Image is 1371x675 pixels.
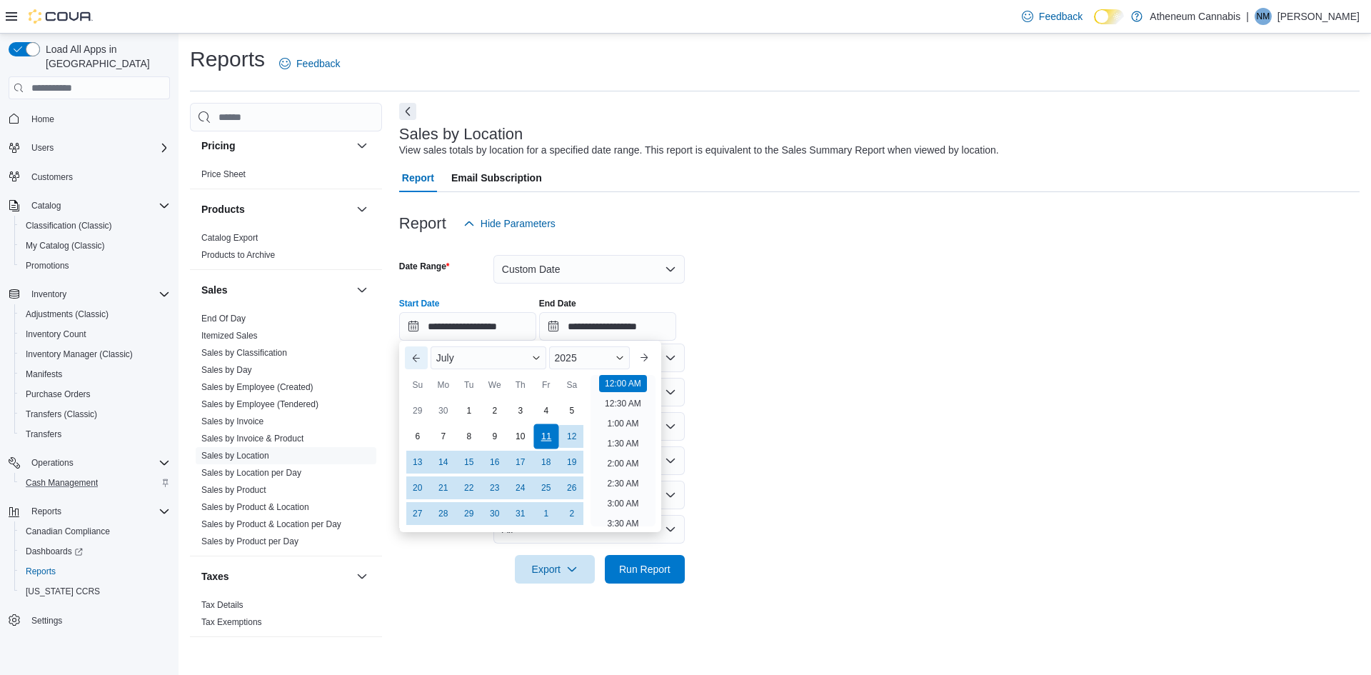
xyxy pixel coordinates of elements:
[201,451,269,461] a: Sales by Location
[26,329,86,340] span: Inventory Count
[201,536,298,547] span: Sales by Product per Day
[201,617,262,627] a: Tax Exemptions
[14,384,176,404] button: Purchase Orders
[201,519,341,529] a: Sales by Product & Location per Day
[20,306,170,323] span: Adjustments (Classic)
[201,485,266,495] a: Sales by Product
[201,232,258,244] span: Catalog Export
[535,502,558,525] div: day-1
[458,476,481,499] div: day-22
[20,543,89,560] a: Dashboards
[190,166,382,189] div: Pricing
[20,426,170,443] span: Transfers
[399,298,440,309] label: Start Date
[20,346,170,363] span: Inventory Manager (Classic)
[432,451,455,474] div: day-14
[14,236,176,256] button: My Catalog (Classic)
[26,409,97,420] span: Transfers (Classic)
[31,289,66,300] span: Inventory
[535,374,558,396] div: Fr
[26,139,170,156] span: Users
[20,346,139,363] a: Inventory Manager (Classic)
[201,249,275,261] span: Products to Archive
[201,569,229,584] h3: Taxes
[458,209,561,238] button: Hide Parameters
[20,386,170,403] span: Purchase Orders
[20,543,170,560] span: Dashboards
[509,451,532,474] div: day-17
[201,399,318,409] a: Sales by Employee (Tendered)
[3,284,176,304] button: Inventory
[26,454,79,471] button: Operations
[539,312,676,341] input: Press the down key to open a popover containing a calendar.
[458,399,481,422] div: day-1
[20,366,68,383] a: Manifests
[539,298,576,309] label: End Date
[535,451,558,474] div: day-18
[3,501,176,521] button: Reports
[483,374,506,396] div: We
[201,202,245,216] h3: Products
[190,596,382,636] div: Taxes
[201,399,318,410] span: Sales by Employee (Tendered)
[201,434,303,444] a: Sales by Invoice & Product
[458,502,481,525] div: day-29
[14,304,176,324] button: Adjustments (Classic)
[399,261,450,272] label: Date Range
[561,476,583,499] div: day-26
[20,426,67,443] a: Transfers
[31,171,73,183] span: Customers
[20,406,103,423] a: Transfers (Classic)
[20,563,170,580] span: Reports
[20,366,170,383] span: Manifests
[1150,8,1240,25] p: Atheneum Cannabis
[14,581,176,601] button: [US_STATE] CCRS
[402,164,434,192] span: Report
[14,256,176,276] button: Promotions
[26,197,66,214] button: Catalog
[26,260,69,271] span: Promotions
[9,102,170,668] nav: Complex example
[26,197,170,214] span: Catalog
[201,502,309,512] a: Sales by Product & Location
[201,450,269,461] span: Sales by Location
[26,526,110,537] span: Canadian Compliance
[201,233,258,243] a: Catalog Export
[201,416,263,427] span: Sales by Invoice
[26,503,67,520] button: Reports
[20,563,61,580] a: Reports
[296,56,340,71] span: Feedback
[31,506,61,517] span: Reports
[406,502,429,525] div: day-27
[201,468,301,478] a: Sales by Location per Day
[399,312,536,341] input: Press the down key to enter a popover containing a calendar. Press the escape key to close the po...
[26,111,60,128] a: Home
[561,425,583,448] div: day-12
[399,143,999,158] div: View sales totals by location for a specified date range. This report is equivalent to the Sales ...
[201,616,262,628] span: Tax Exemptions
[3,166,176,187] button: Customers
[201,416,263,426] a: Sales by Invoice
[14,541,176,561] a: Dashboards
[515,555,595,584] button: Export
[26,389,91,400] span: Purchase Orders
[665,421,676,432] button: Open list of options
[201,484,266,496] span: Sales by Product
[31,114,54,125] span: Home
[14,216,176,236] button: Classification (Classic)
[1257,8,1270,25] span: NM
[20,257,170,274] span: Promotions
[633,346,656,369] button: Next month
[399,103,416,120] button: Next
[561,502,583,525] div: day-2
[26,503,170,520] span: Reports
[201,331,258,341] a: Itemized Sales
[201,381,313,393] span: Sales by Employee (Created)
[509,502,532,525] div: day-31
[201,139,235,153] h3: Pricing
[190,45,265,74] h1: Reports
[201,364,252,376] span: Sales by Day
[406,425,429,448] div: day-6
[190,310,382,556] div: Sales
[605,555,685,584] button: Run Report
